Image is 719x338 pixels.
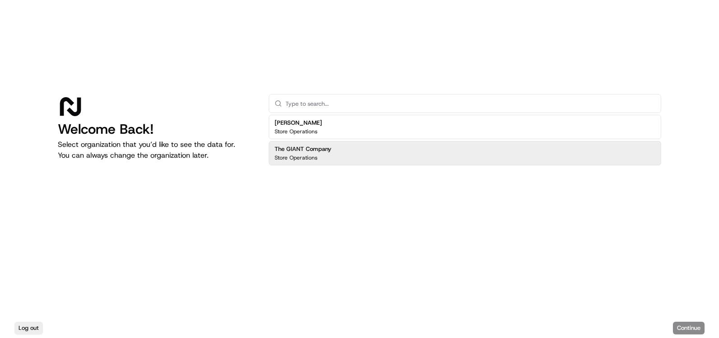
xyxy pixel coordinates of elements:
[275,128,317,135] p: Store Operations
[269,113,661,167] div: Suggestions
[285,94,655,113] input: Type to search...
[14,322,43,334] button: Log out
[275,154,317,161] p: Store Operations
[275,145,331,153] h2: The GIANT Company
[275,119,322,127] h2: [PERSON_NAME]
[58,139,254,161] p: Select organization that you’d like to see the data for. You can always change the organization l...
[58,121,254,137] h1: Welcome Back!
